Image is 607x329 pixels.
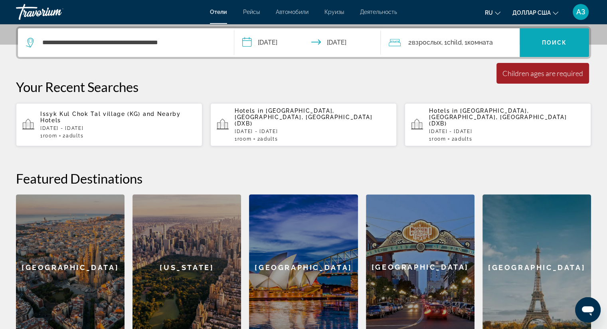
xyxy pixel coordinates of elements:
span: 1 [235,136,251,142]
a: Травориум [16,2,96,22]
iframe: Кнопка запуска окна обмена сообщениями [575,297,601,323]
p: [DATE] - [DATE] [235,129,390,134]
a: Круизы [324,9,344,15]
span: 2 [257,136,278,142]
span: Adults [455,136,472,142]
button: Check-in date: Sep 25, 2025 Check-out date: Oct 2, 2025 [234,28,381,57]
font: Поиск [542,39,567,46]
button: Меню пользователя [570,4,591,20]
button: Hotels in [GEOGRAPHIC_DATA], [GEOGRAPHIC_DATA], [GEOGRAPHIC_DATA] (DXB)[DATE] - [DATE]1Room2Adults [210,103,397,147]
span: Adults [66,133,83,139]
span: 2 [451,136,472,142]
span: and Nearby Hotels [40,111,181,123]
h2: Featured Destinations [16,170,591,186]
button: Изменить язык [485,7,500,18]
span: Hotels in [429,108,458,114]
span: [GEOGRAPHIC_DATA], [GEOGRAPHIC_DATA], [GEOGRAPHIC_DATA] (DXB) [235,108,372,127]
font: доллар США [512,10,551,16]
span: Child [447,39,461,46]
button: Travelers: 2 adults, 1 child [381,28,520,57]
font: взрослых [411,39,441,46]
span: 2 [63,133,83,139]
a: Автомобили [276,9,308,15]
span: [GEOGRAPHIC_DATA], [GEOGRAPHIC_DATA], [GEOGRAPHIC_DATA] (DXB) [429,108,567,127]
a: Деятельность [360,9,397,15]
a: Отели [210,9,227,15]
span: Hotels in [235,108,263,114]
button: Issyk Kul Chok Tal village (KG) and Nearby Hotels[DATE] - [DATE]1Room2Adults [16,103,202,147]
span: Room [43,133,57,139]
font: комната [467,39,492,46]
p: Your Recent Searches [16,79,591,95]
font: АЗ [576,8,585,16]
span: Room [432,136,446,142]
span: Room [237,136,252,142]
p: [DATE] - [DATE] [40,125,196,131]
font: , 1 [461,39,467,46]
a: Рейсы [243,9,260,15]
button: Поиск [520,28,589,57]
span: 1 [40,133,57,139]
font: ru [485,10,493,16]
font: 2 [408,39,411,46]
div: Children ages are required [502,69,583,78]
span: Issyk Kul Chok Tal village (KG) [40,111,140,117]
div: Виджет поиска [18,28,589,57]
button: Изменить валюту [512,7,558,18]
p: [DATE] - [DATE] [429,129,585,134]
button: Hotels in [GEOGRAPHIC_DATA], [GEOGRAPHIC_DATA], [GEOGRAPHIC_DATA] (DXB)[DATE] - [DATE]1Room2Adults [405,103,591,147]
span: 1 [429,136,446,142]
span: , 1 [441,37,461,48]
span: Adults [260,136,278,142]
